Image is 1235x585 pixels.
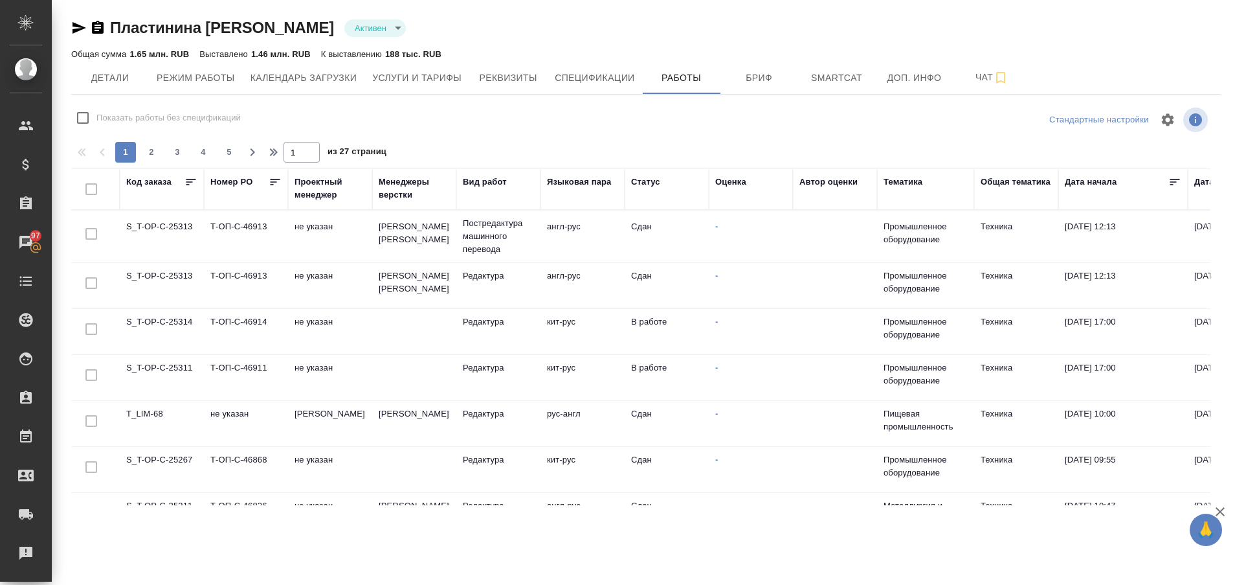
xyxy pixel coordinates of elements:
td: [PERSON_NAME] [PERSON_NAME] [372,493,456,538]
td: [PERSON_NAME] [PERSON_NAME] [372,214,456,259]
td: [DATE] 17:00 [1058,309,1188,354]
div: Номер PO [210,176,252,189]
span: Детали [79,70,141,86]
td: T_LIM-68 [120,401,204,446]
td: Т-ОП-С-46913 [204,263,288,308]
td: Т-ОП-С-46911 [204,355,288,400]
p: Пищевая промышленность [884,407,968,433]
span: Бриф [728,70,790,86]
button: 4 [193,142,214,163]
a: - [715,363,718,373]
p: Промышленное оборудование [884,220,968,246]
a: - [715,501,718,510]
td: [DATE] 12:13 [1058,214,1188,259]
td: Техника [974,214,1058,259]
p: Промышленное оборудование [884,270,968,295]
div: Вид работ [463,176,507,189]
td: [DATE] 09:55 [1058,447,1188,492]
td: Техника [974,447,1058,492]
div: Проектный менеджер [295,176,366,201]
button: Скопировать ссылку [90,20,106,36]
p: Общая сумма [71,49,129,59]
td: англ-рус [540,214,625,259]
td: Т-ОП-С-46826 [204,493,288,538]
td: Т-ОП-С-46868 [204,447,288,492]
div: Дата начала [1065,176,1117,189]
span: 97 [23,229,48,242]
td: Сдан [625,214,709,259]
td: Техника [974,355,1058,400]
p: Редактура [463,453,534,466]
div: Автор оценки [799,176,858,189]
p: Промышленное оборудование [884,453,968,479]
button: 5 [219,142,239,163]
span: Услуги и тарифы [372,70,462,86]
p: К выставлению [321,49,385,59]
td: Техника [974,309,1058,354]
button: 🙏 [1190,514,1222,546]
a: - [715,271,718,281]
span: Работы [651,70,713,86]
td: Техника [974,401,1058,446]
td: не указан [288,309,372,354]
td: [DATE] 10:00 [1058,401,1188,446]
span: 2 [141,146,162,159]
td: не указан [288,214,372,259]
td: Т-ОП-С-46914 [204,309,288,354]
p: Редактура [463,407,534,420]
td: Техника [974,493,1058,538]
button: 2 [141,142,162,163]
span: Реквизиты [477,70,539,86]
td: В работе [625,309,709,354]
p: Редактура [463,270,534,282]
td: не указан [288,493,372,538]
span: Календарь загрузки [250,70,357,86]
span: 5 [219,146,239,159]
p: 188 тыс. RUB [385,49,441,59]
td: S_T-OP-C-25311 [120,355,204,400]
td: англ-рус [540,263,625,308]
td: кит-рус [540,355,625,400]
button: Активен [351,23,390,34]
span: Настроить таблицу [1152,104,1183,135]
td: Сдан [625,401,709,446]
p: Редактура [463,315,534,328]
a: - [715,455,718,465]
td: S_T-OP-C-25314 [120,309,204,354]
td: Сдан [625,493,709,538]
p: Редактура [463,499,534,512]
span: Показать работы без спецификаций [96,111,241,124]
p: Металлургия и металлобработка [884,499,968,525]
button: Скопировать ссылку для ЯМессенджера [71,20,87,36]
td: [PERSON_NAME] [288,401,372,446]
span: Smartcat [806,70,868,86]
p: Постредактура машинного перевода [463,217,534,256]
p: Выставлено [199,49,251,59]
button: 3 [167,142,188,163]
td: S_T-OP-C-25313 [120,263,204,308]
p: 1.65 млн. RUB [129,49,189,59]
span: Режим работы [157,70,235,86]
span: 4 [193,146,214,159]
td: [DATE] 12:13 [1058,263,1188,308]
span: 3 [167,146,188,159]
td: не указан [288,355,372,400]
a: - [715,222,718,231]
td: не указан [204,401,288,446]
span: Чат [961,69,1023,86]
a: 97 [3,226,49,258]
td: рус-англ [540,401,625,446]
span: из 27 страниц [328,144,386,163]
td: В работе [625,355,709,400]
div: Общая тематика [981,176,1051,189]
div: Статус [631,176,660,189]
div: Языковая пара [547,176,612,189]
span: Спецификации [555,70,634,86]
td: англ-рус [540,493,625,538]
div: Оценка [715,176,746,189]
td: Техника [974,263,1058,308]
div: Код заказа [126,176,172,189]
svg: Подписаться [993,70,1008,86]
td: кит-рус [540,309,625,354]
div: Менеджеры верстки [379,176,450,201]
